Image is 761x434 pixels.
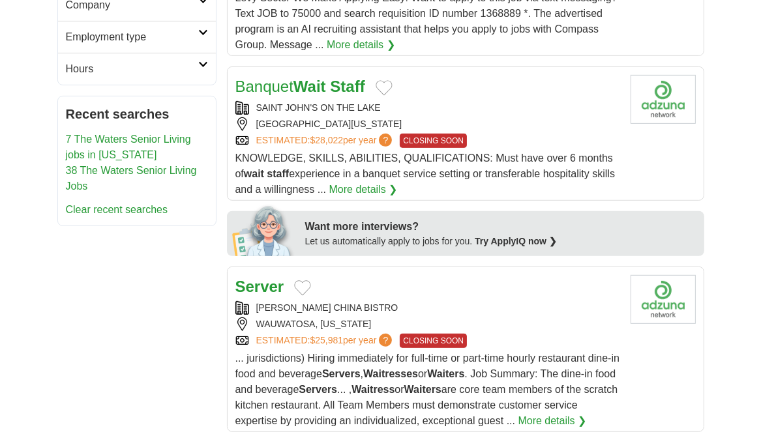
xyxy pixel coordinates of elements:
[327,37,395,53] a: More details ❯
[305,235,696,248] div: Let us automatically apply to jobs for you.
[267,168,289,179] strong: staff
[310,135,343,145] span: $28,022
[235,101,620,115] div: SAINT JOHN'S ON THE LAKE
[66,134,191,160] a: 7 The Waters Senior Living jobs in [US_STATE]
[351,384,395,395] strong: Waitress
[518,413,587,429] a: More details ❯
[256,134,395,148] a: ESTIMATED:$28,022per year?
[235,353,620,426] span: ... jurisdictions) Hiring immediately for full-time or part-time hourly restaurant dine-in food a...
[256,334,395,348] a: ESTIMATED:$25,981per year?
[404,384,441,395] strong: Waiters
[322,368,361,379] strong: Servers
[631,75,696,124] img: Company logo
[235,78,365,95] a: BanquetWait Staff
[379,334,392,347] span: ?
[363,368,418,379] strong: Waitresses
[58,53,216,85] a: Hours
[293,78,326,95] strong: Wait
[66,165,197,192] a: 38 The Waters Senior Living Jobs
[475,236,557,246] a: Try ApplyIQ now ❯
[299,384,337,395] strong: Servers
[256,302,398,313] a: [PERSON_NAME] CHINA BISTRO
[379,134,392,147] span: ?
[329,182,398,197] a: More details ❯
[244,168,264,179] strong: wait
[294,280,311,296] button: Add to favorite jobs
[232,204,295,256] img: apply-iq-scientist.png
[631,275,696,324] img: PF Chang's China Bistro logo
[235,278,284,295] a: Server
[58,21,216,53] a: Employment type
[66,29,198,45] h2: Employment type
[427,368,464,379] strong: Waiters
[235,117,620,131] div: [GEOGRAPHIC_DATA][US_STATE]
[305,219,696,235] div: Want more interviews?
[310,335,343,345] span: $25,981
[400,134,467,148] span: CLOSING SOON
[376,80,393,96] button: Add to favorite jobs
[235,152,616,195] span: KNOWLEDGE, SKILLS, ABILITIES, QUALIFICATIONS: Must have over 6 months of experience in a banquet ...
[66,204,168,215] a: Clear recent searches
[400,334,467,348] span: CLOSING SOON
[235,317,620,331] div: WAUWATOSA, [US_STATE]
[66,104,208,124] h2: Recent searches
[330,78,365,95] strong: Staff
[66,61,198,77] h2: Hours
